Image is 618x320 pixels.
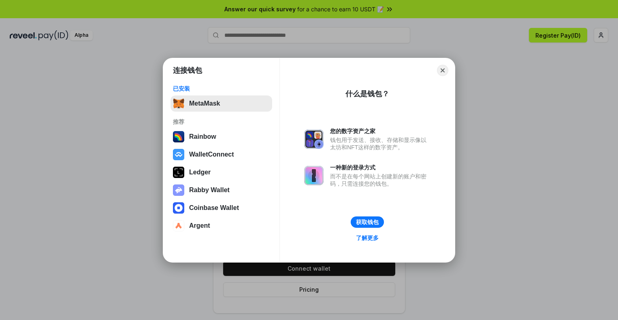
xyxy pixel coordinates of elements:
img: svg+xml,%3Csvg%20fill%3D%22none%22%20height%3D%2233%22%20viewBox%3D%220%200%2035%2033%22%20width%... [173,98,184,109]
img: svg+xml,%3Csvg%20xmlns%3D%22http%3A%2F%2Fwww.w3.org%2F2000%2Fsvg%22%20width%3D%2228%22%20height%3... [173,167,184,178]
div: 获取钱包 [356,218,379,226]
img: svg+xml,%3Csvg%20xmlns%3D%22http%3A%2F%2Fwww.w3.org%2F2000%2Fsvg%22%20fill%3D%22none%22%20viewBox... [304,166,324,185]
button: WalletConnect [170,146,272,163]
div: Coinbase Wallet [189,204,239,212]
img: svg+xml,%3Csvg%20xmlns%3D%22http%3A%2F%2Fwww.w3.org%2F2000%2Fsvg%22%20fill%3D%22none%22%20viewBox... [173,184,184,196]
img: svg+xml,%3Csvg%20xmlns%3D%22http%3A%2F%2Fwww.w3.org%2F2000%2Fsvg%22%20fill%3D%22none%22%20viewBox... [304,129,324,149]
div: 您的数字资产之家 [330,127,430,135]
a: 了解更多 [351,233,384,243]
button: Rainbow [170,129,272,145]
button: Coinbase Wallet [170,200,272,216]
button: Close [437,65,448,76]
div: 了解更多 [356,234,379,242]
div: Rainbow [189,133,216,140]
div: MetaMask [189,100,220,107]
div: Ledger [189,169,211,176]
div: Rabby Wallet [189,186,230,194]
button: 获取钱包 [351,216,384,228]
div: 钱包用于发送、接收、存储和显示像以太坊和NFT这样的数字资产。 [330,136,430,151]
button: Argent [170,218,272,234]
div: 推荐 [173,118,270,125]
button: Ledger [170,164,272,180]
div: 而不是在每个网站上创建新的账户和密码，只需连接您的钱包。 [330,173,430,187]
div: 已安装 [173,85,270,92]
img: svg+xml,%3Csvg%20width%3D%2228%22%20height%3D%2228%22%20viewBox%3D%220%200%2028%2028%22%20fill%3D... [173,202,184,214]
div: 一种新的登录方式 [330,164,430,171]
img: svg+xml,%3Csvg%20width%3D%2228%22%20height%3D%2228%22%20viewBox%3D%220%200%2028%2028%22%20fill%3D... [173,149,184,160]
div: Argent [189,222,210,229]
button: MetaMask [170,95,272,112]
img: svg+xml,%3Csvg%20width%3D%22120%22%20height%3D%22120%22%20viewBox%3D%220%200%20120%20120%22%20fil... [173,131,184,142]
div: WalletConnect [189,151,234,158]
div: 什么是钱包？ [345,89,389,99]
img: svg+xml,%3Csvg%20width%3D%2228%22%20height%3D%2228%22%20viewBox%3D%220%200%2028%2028%22%20fill%3D... [173,220,184,231]
button: Rabby Wallet [170,182,272,198]
h1: 连接钱包 [173,66,202,75]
